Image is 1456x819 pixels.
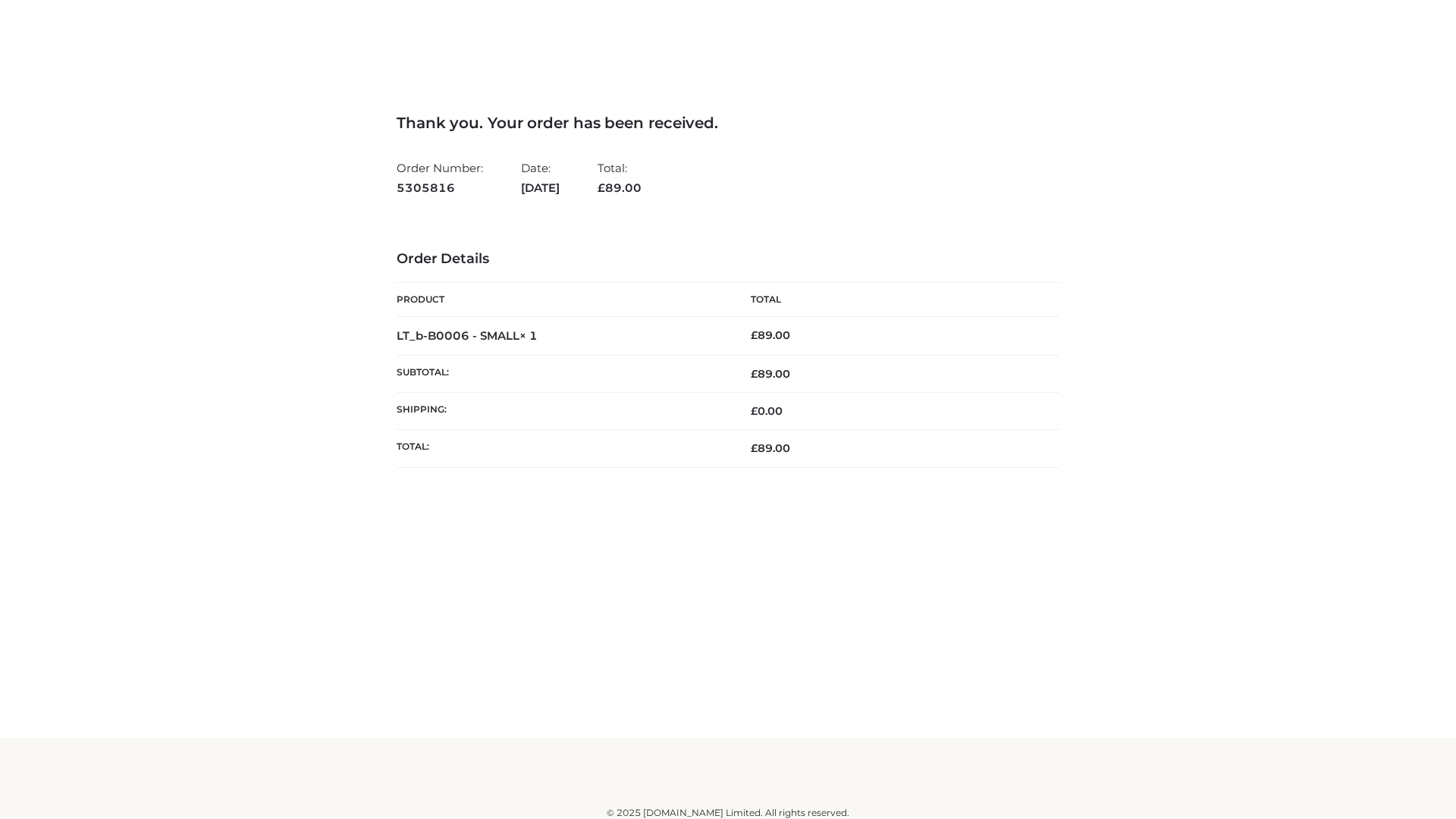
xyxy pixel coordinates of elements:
[751,367,758,381] span: £
[521,178,560,198] strong: [DATE]
[598,155,642,201] li: Total:
[751,367,790,381] span: 89.00
[751,404,783,418] bdi: 0.00
[397,430,728,467] th: Total:
[751,404,758,418] span: £
[521,155,560,201] li: Date:
[397,155,483,201] li: Order Number:
[598,180,605,195] span: £
[397,178,483,198] strong: 5305816
[519,328,538,343] strong: × 1
[751,328,758,342] span: £
[751,441,790,455] span: 89.00
[728,283,1059,317] th: Total
[751,328,790,342] bdi: 89.00
[397,355,728,392] th: Subtotal:
[397,114,1059,132] h3: Thank you. Your order has been received.
[397,393,728,430] th: Shipping:
[751,441,758,455] span: £
[397,328,538,343] strong: LT_b-B0006 - SMALL
[397,251,1059,268] h3: Order Details
[397,283,728,317] th: Product
[598,180,642,195] span: 89.00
